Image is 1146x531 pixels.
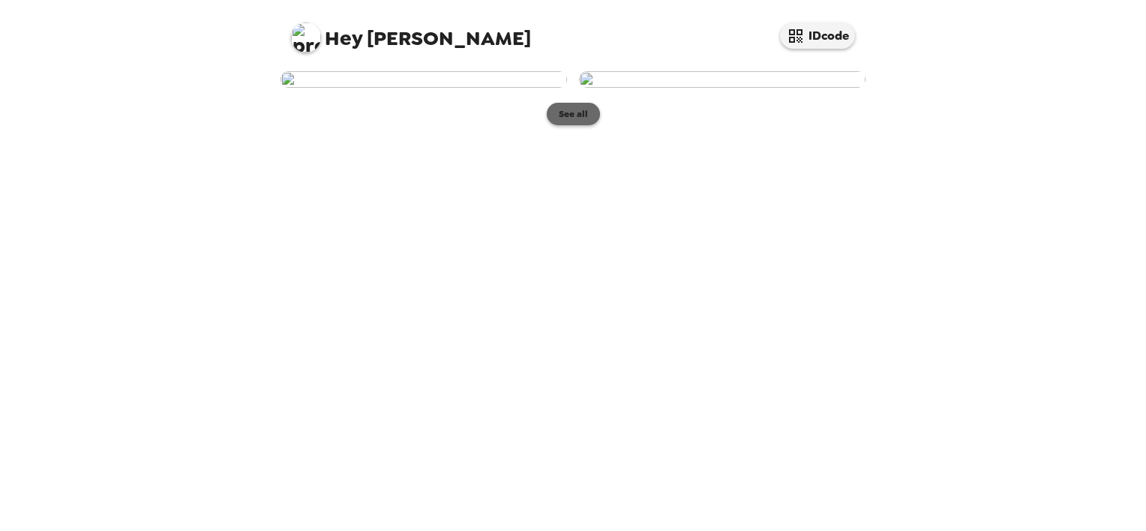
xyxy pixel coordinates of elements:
button: IDcode [780,22,855,49]
img: user-224951 [280,71,567,88]
span: Hey [325,25,362,52]
img: profile pic [291,22,321,52]
img: user-220786 [579,71,865,88]
button: See all [547,103,600,125]
span: [PERSON_NAME] [291,15,531,49]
